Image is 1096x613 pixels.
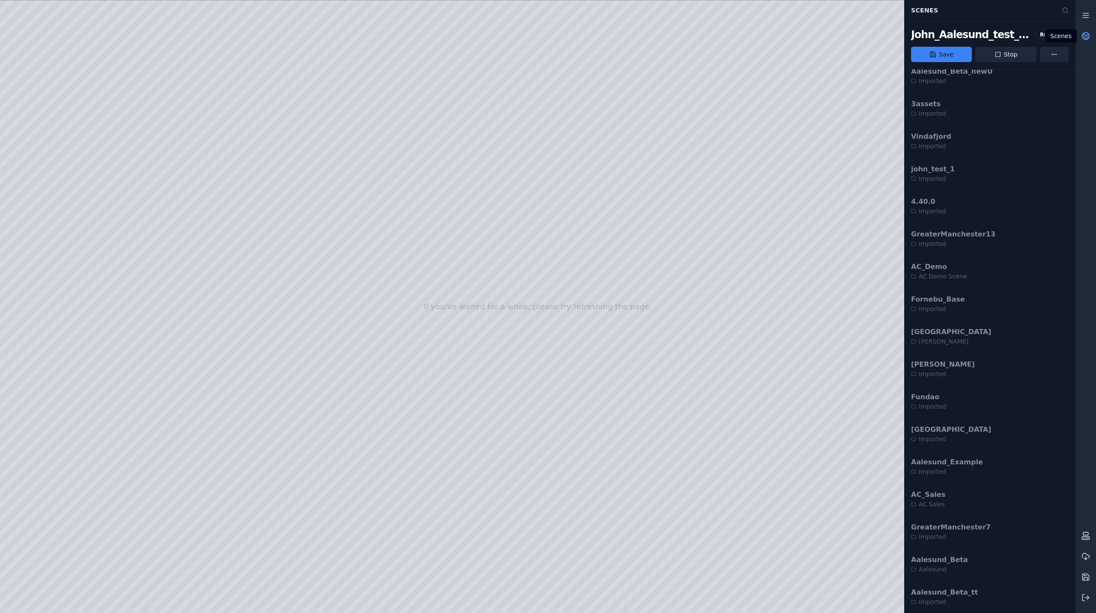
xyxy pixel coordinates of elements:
button: Stop [975,47,1036,62]
div: Running [1035,30,1069,39]
div: Scenes [906,2,1057,18]
p: Scenes [1050,32,1072,40]
button: Save [911,47,972,62]
div: John_Aalesund_test_data_import [911,28,1032,42]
